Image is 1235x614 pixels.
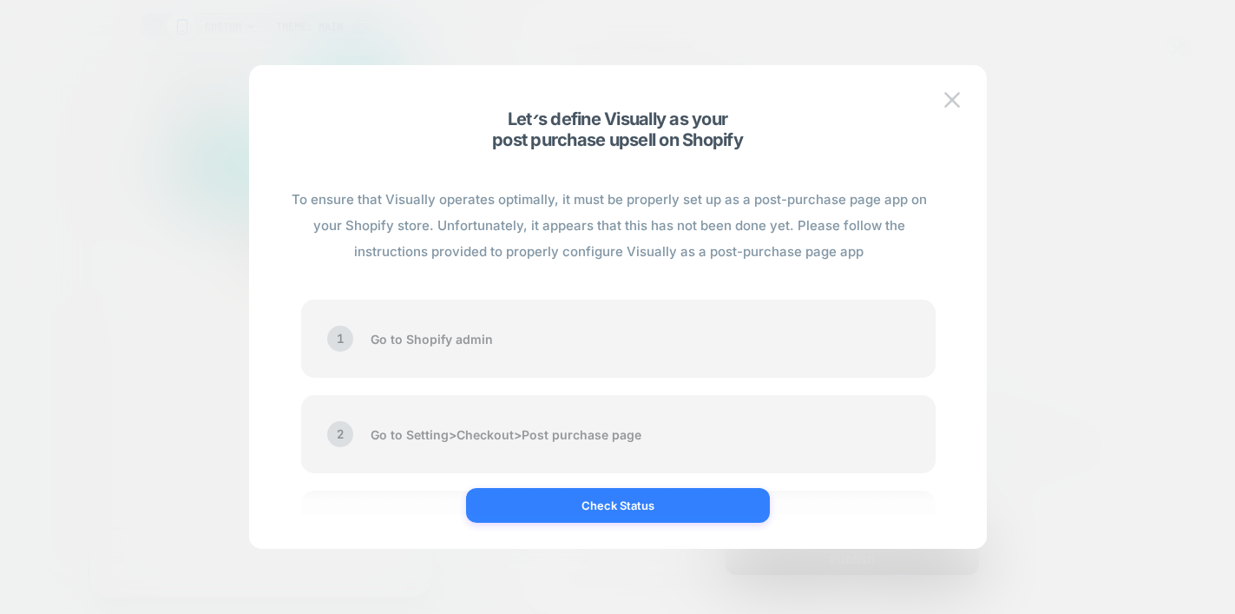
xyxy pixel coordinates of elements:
[301,300,936,378] div: Go to Shopify admin
[301,395,936,473] div: Go to Setting > Checkout > Post purchase page
[466,488,770,523] button: Check Status
[944,92,960,107] img: close
[492,109,743,150] span: Let׳s define Visually as your post purchase upsell on Shopify
[292,187,927,265] span: To ensure that Visually operates optimally, it must be properly set up as a post-purchase page ap...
